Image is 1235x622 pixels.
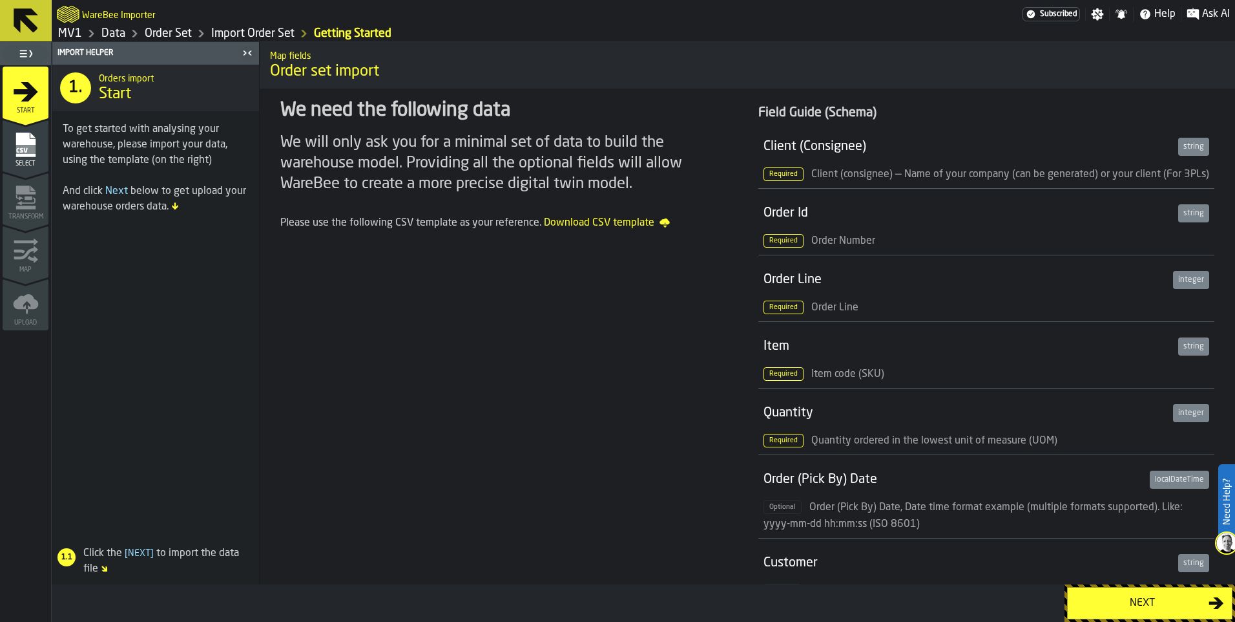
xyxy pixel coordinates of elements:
[1178,138,1209,156] div: string
[57,26,643,41] nav: Breadcrumb
[3,213,48,220] span: Transform
[101,27,125,41] a: link-to-/wh/i/3ccf57d1-1e0c-4a81-a3bb-c2011c5f0d50/data
[1067,587,1232,619] button: button-Next
[811,169,1209,180] span: Client (consignee) — Name of your company (can be generated) or your client (For 3PLs)
[1110,8,1133,21] label: button-toggle-Notifications
[150,549,154,558] span: ]
[280,218,541,228] span: Please use the following CSV template as your reference.
[1178,204,1209,222] div: string
[3,160,48,167] span: Select
[3,279,48,330] li: menu Upload
[63,184,249,215] div: And click below to get upload your warehouse orders data.
[280,99,736,122] div: We need the following data
[763,471,1145,489] div: Order (Pick By) Date
[1178,554,1209,572] div: string
[122,549,156,558] span: Next
[3,120,48,171] li: menu Select
[3,107,48,114] span: Start
[763,234,804,248] span: Required
[1173,404,1209,422] div: integer
[1075,595,1209,611] div: Next
[763,301,804,314] span: Required
[544,215,670,232] a: Download CSV template
[99,84,131,105] span: Start
[270,48,1225,61] h2: Sub Title
[125,549,128,558] span: [
[763,554,1173,572] div: Customer
[763,367,804,381] span: Required
[1202,6,1230,22] span: Ask AI
[3,319,48,327] span: Upload
[58,553,75,562] span: 1.1
[280,133,736,195] div: We will only ask you for a minimal set of data to build the warehouse model. Providing all the op...
[63,122,249,168] div: To get started with analysing your warehouse, please import your data, using the template (on the...
[105,186,128,197] span: Next
[763,271,1168,289] div: Order Line
[314,27,391,41] a: link-to-/wh/i/3ccf57d1-1e0c-4a81-a3bb-c2011c5f0d50/import/orders
[145,27,192,41] a: link-to-/wh/i/3ccf57d1-1e0c-4a81-a3bb-c2011c5f0d50/data/orders/
[763,434,804,447] span: Required
[758,104,1214,122] div: Field Guide (Schema)
[811,436,1057,446] span: Quantity ordered in the lowest unit of measure (UOM)
[99,71,249,84] h2: Sub Title
[260,42,1235,89] div: title-Order set import
[211,27,295,41] a: link-to-/wh/i/3ccf57d1-1e0c-4a81-a3bb-c2011c5f0d50/import/orders/
[1150,471,1209,489] div: localDateTime
[238,45,256,61] label: button-toggle-Close me
[3,226,48,277] li: menu Map
[3,266,48,273] span: Map
[58,27,82,41] a: link-to-/wh/i/3ccf57d1-1e0c-4a81-a3bb-c2011c5f0d50
[52,546,254,577] div: Click the to import the data file
[52,42,259,65] header: Import Helper
[763,138,1173,156] div: Client (Consignee)
[1022,7,1080,21] a: link-to-/wh/i/3ccf57d1-1e0c-4a81-a3bb-c2011c5f0d50/settings/billing
[55,48,238,58] div: Import Helper
[763,404,1168,422] div: Quantity
[1219,466,1234,538] label: Need Help?
[270,61,1225,82] span: Order set import
[763,204,1173,222] div: Order Id
[544,215,670,231] span: Download CSV template
[811,236,875,246] span: Order Number
[57,3,79,26] a: logo-header
[1181,6,1235,22] label: button-toggle-Ask AI
[3,173,48,224] li: menu Transform
[1086,8,1109,21] label: button-toggle-Settings
[763,338,1173,356] div: Item
[763,584,802,597] span: Optional
[82,8,156,21] h2: Sub Title
[1022,7,1080,21] div: Menu Subscription
[1154,6,1176,22] span: Help
[763,502,1183,530] span: Order (Pick By) Date, Date time format example (multiple formats supported). Like: yyyy-mm-dd hh:...
[3,45,48,63] label: button-toggle-Toggle Full Menu
[811,369,884,380] span: Item code (SKU)
[811,303,858,313] span: Order Line
[763,500,802,514] span: Optional
[1178,338,1209,356] div: string
[60,72,91,103] div: 1.
[1040,10,1077,19] span: Subscribed
[763,167,804,181] span: Required
[3,67,48,118] li: menu Start
[1173,271,1209,289] div: integer
[52,65,259,111] div: title-Start
[1134,6,1181,22] label: button-toggle-Help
